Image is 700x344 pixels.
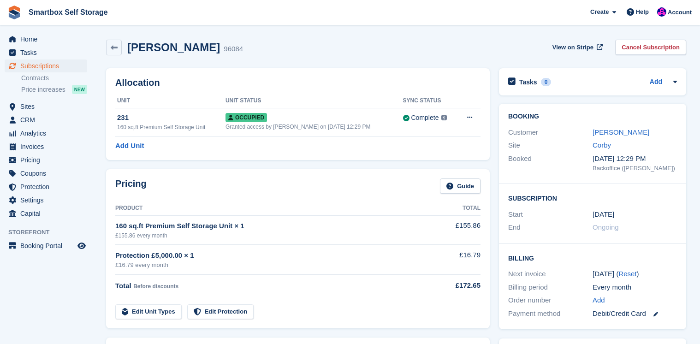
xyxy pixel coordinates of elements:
th: Product [115,201,425,216]
span: Tasks [20,46,76,59]
th: Total [425,201,481,216]
div: £16.79 every month [115,261,425,270]
a: Preview store [76,240,87,251]
th: Unit Status [225,94,403,108]
span: Create [590,7,609,17]
h2: Subscription [508,193,677,202]
div: Order number [508,295,593,306]
span: Home [20,33,76,46]
span: Capital [20,207,76,220]
a: menu [5,180,87,193]
a: Contracts [21,74,87,83]
img: icon-info-grey-7440780725fd019a000dd9b08b2336e03edf1995a4989e88bcd33f0948082b44.svg [441,115,447,120]
h2: Allocation [115,77,481,88]
span: CRM [20,113,76,126]
div: £155.86 every month [115,231,425,240]
a: Smartbox Self Storage [25,5,112,20]
h2: Booking [508,113,677,120]
a: Cancel Subscription [615,40,686,55]
td: £155.86 [425,215,481,244]
span: Invoices [20,140,76,153]
span: Protection [20,180,76,193]
a: menu [5,59,87,72]
span: Subscriptions [20,59,76,72]
a: menu [5,207,87,220]
a: menu [5,167,87,180]
a: Add [593,295,605,306]
a: menu [5,113,87,126]
time: 2025-08-04 00:00:00 UTC [593,209,614,220]
span: Occupied [225,113,267,122]
div: Site [508,140,593,151]
div: Backoffice ([PERSON_NAME]) [593,164,677,173]
a: menu [5,46,87,59]
div: [DATE] ( ) [593,269,677,279]
div: Start [508,209,593,220]
div: Customer [508,127,593,138]
a: menu [5,239,87,252]
div: 160 sq.ft Premium Self Storage Unit × 1 [115,221,425,231]
a: [PERSON_NAME] [593,128,649,136]
span: Storefront [8,228,92,237]
div: Complete [411,113,439,123]
a: menu [5,140,87,153]
a: menu [5,194,87,207]
span: Account [668,8,692,17]
div: Next invoice [508,269,593,279]
div: Granted access by [PERSON_NAME] on [DATE] 12:29 PM [225,123,403,131]
div: 231 [117,113,225,123]
h2: Pricing [115,178,147,194]
a: menu [5,127,87,140]
div: End [508,222,593,233]
span: Coupons [20,167,76,180]
span: Booking Portal [20,239,76,252]
img: stora-icon-8386f47178a22dfd0bd8f6a31ec36ba5ce8667c1dd55bd0f319d3a0aa187defe.svg [7,6,21,19]
th: Unit [115,94,225,108]
a: menu [5,33,87,46]
div: [DATE] 12:29 PM [593,154,677,164]
div: Billing period [508,282,593,293]
div: 96084 [224,44,243,54]
div: Every month [593,282,677,293]
span: Analytics [20,127,76,140]
h2: Billing [508,253,677,262]
div: Protection £5,000.00 × 1 [115,250,425,261]
a: Reset [618,270,636,278]
a: Add [650,77,662,88]
a: Corby [593,141,611,149]
span: Price increases [21,85,65,94]
span: Settings [20,194,76,207]
a: Add Unit [115,141,144,151]
span: Help [636,7,649,17]
a: Price increases NEW [21,84,87,95]
div: £172.65 [425,280,481,291]
a: menu [5,100,87,113]
span: Total [115,282,131,290]
span: Pricing [20,154,76,166]
td: £16.79 [425,245,481,275]
th: Sync Status [403,94,457,108]
div: NEW [72,85,87,94]
div: Booked [508,154,593,173]
a: Edit Unit Types [115,304,182,320]
div: Debit/Credit Card [593,308,677,319]
div: Payment method [508,308,593,319]
span: Ongoing [593,223,619,231]
div: 160 sq.ft Premium Self Storage Unit [117,123,225,131]
span: Sites [20,100,76,113]
h2: [PERSON_NAME] [127,41,220,53]
a: Guide [440,178,481,194]
div: 0 [541,78,552,86]
span: Before discounts [133,283,178,290]
a: View on Stripe [549,40,605,55]
span: View on Stripe [552,43,593,52]
img: Sam Austin [657,7,666,17]
a: menu [5,154,87,166]
h2: Tasks [519,78,537,86]
a: Edit Protection [187,304,254,320]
